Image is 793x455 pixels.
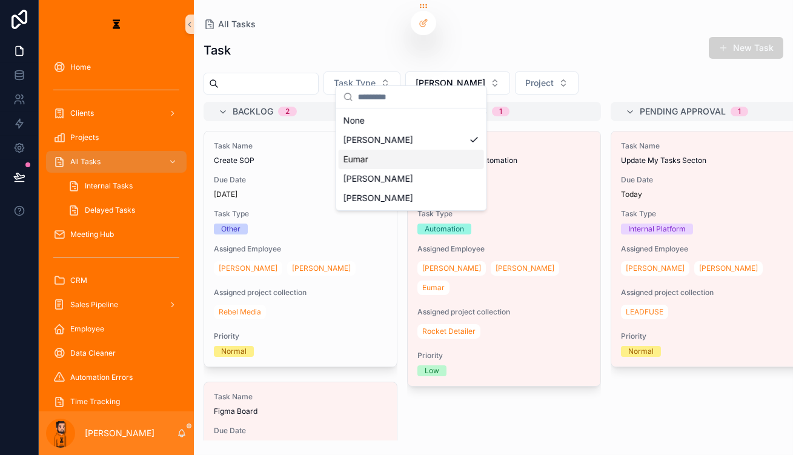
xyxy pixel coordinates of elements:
[336,108,486,210] div: Suggestions
[221,346,247,357] div: Normal
[46,56,187,78] a: Home
[70,62,91,72] span: Home
[417,261,486,276] a: [PERSON_NAME]
[46,342,187,364] a: Data Cleaner
[422,327,476,336] span: Rocket Detailer
[221,224,241,234] div: Other
[70,276,87,285] span: CRM
[339,111,484,130] div: None
[417,141,591,151] span: Task Name
[525,77,554,89] span: Project
[70,133,99,142] span: Projects
[422,264,481,273] span: [PERSON_NAME]
[694,261,763,276] a: [PERSON_NAME]
[70,157,101,167] span: All Tasks
[46,127,187,148] a: Projects
[61,199,187,221] a: Delayed Tasks
[70,230,114,239] span: Meeting Hub
[46,102,187,124] a: Clients
[219,307,261,317] span: Rebel Media
[491,261,559,276] a: [PERSON_NAME]
[626,264,685,273] span: [PERSON_NAME]
[214,305,266,319] a: Rebel Media
[70,348,116,358] span: Data Cleaner
[334,77,376,89] span: Task Type
[214,244,387,254] span: Assigned Employee
[405,71,510,95] button: Select Button
[407,131,601,387] a: Task NameCreate Reminder AutomationDue Date[DATE]Task TypeAutomationAssigned Employee[PERSON_NAME...
[214,392,387,402] span: Task Name
[417,324,480,339] a: Rocket Detailer
[218,18,256,30] span: All Tasks
[628,346,654,357] div: Normal
[738,107,741,116] div: 1
[417,175,591,185] span: Due Date
[422,283,445,293] span: Eumar
[214,407,387,416] span: Figma Board
[496,264,554,273] span: [PERSON_NAME]
[417,244,591,254] span: Assigned Employee
[417,209,591,219] span: Task Type
[214,156,387,165] span: Create SOP
[39,48,194,411] div: scrollable content
[621,305,668,319] a: LEADFUSE
[709,37,783,59] button: New Task
[214,426,387,436] span: Due Date
[70,324,104,334] span: Employee
[70,108,94,118] span: Clients
[285,107,290,116] div: 2
[219,264,277,273] span: [PERSON_NAME]
[85,427,154,439] p: [PERSON_NAME]
[46,367,187,388] a: Automation Errors
[343,173,413,185] span: [PERSON_NAME]
[292,264,351,273] span: [PERSON_NAME]
[214,175,387,185] span: Due Date
[61,175,187,197] a: Internal Tasks
[417,156,591,165] span: Create Reminder Automation
[499,107,502,116] div: 1
[214,261,282,276] a: [PERSON_NAME]
[515,71,579,95] button: Select Button
[640,105,726,118] span: Pending Approval
[324,71,400,95] button: Select Button
[204,131,397,367] a: Task NameCreate SOPDue Date[DATE]Task TypeOtherAssigned Employee[PERSON_NAME][PERSON_NAME]Assigne...
[214,331,387,341] span: Priority
[46,294,187,316] a: Sales Pipeline
[85,205,135,215] span: Delayed Tasks
[85,181,133,191] span: Internal Tasks
[416,77,485,89] span: [PERSON_NAME]
[417,281,450,295] a: Eumar
[417,307,591,317] span: Assigned project collection
[214,190,237,199] p: [DATE]
[417,351,591,360] span: Priority
[343,134,413,146] span: [PERSON_NAME]
[46,318,187,340] a: Employee
[204,18,256,30] a: All Tasks
[46,270,187,291] a: CRM
[46,151,187,173] a: All Tasks
[699,264,758,273] span: [PERSON_NAME]
[70,373,133,382] span: Automation Errors
[621,190,642,199] p: Today
[204,42,231,59] h1: Task
[626,307,663,317] span: LEADFUSE
[70,300,118,310] span: Sales Pipeline
[343,192,413,204] span: [PERSON_NAME]
[425,365,439,376] div: Low
[343,153,368,165] span: Eumar
[287,261,356,276] a: [PERSON_NAME]
[425,224,464,234] div: Automation
[214,209,387,219] span: Task Type
[233,105,273,118] span: Backlog
[628,224,686,234] div: Internal Platform
[621,261,689,276] a: [PERSON_NAME]
[107,15,126,34] img: App logo
[214,288,387,297] span: Assigned project collection
[46,224,187,245] a: Meeting Hub
[214,141,387,151] span: Task Name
